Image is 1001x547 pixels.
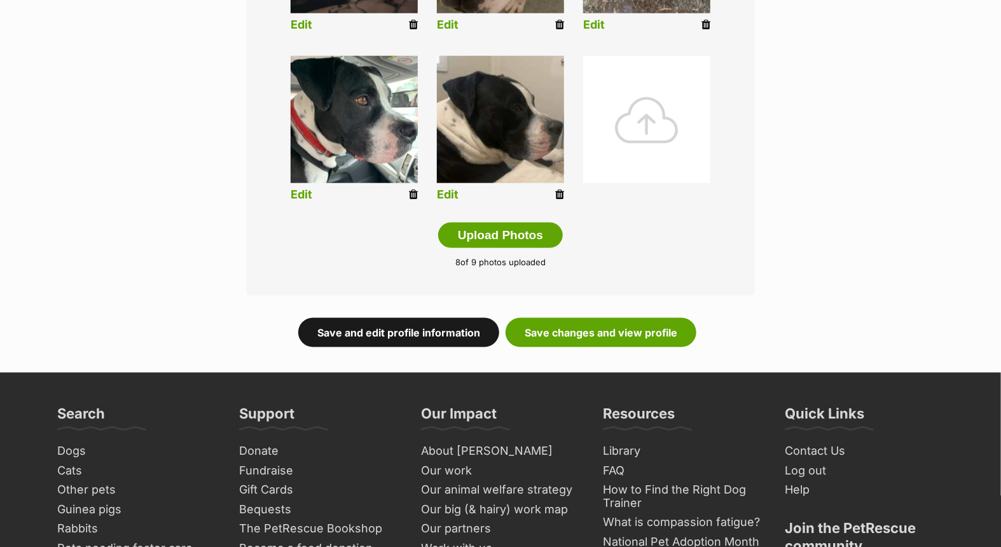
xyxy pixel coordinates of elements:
h3: Search [57,405,105,430]
a: Edit [291,188,312,202]
a: The PetRescue Bookshop [234,520,403,539]
a: Contact Us [780,441,949,461]
a: Donate [234,441,403,461]
a: Bequests [234,501,403,520]
a: Edit [291,18,312,32]
a: About [PERSON_NAME] [416,441,585,461]
a: Other pets [52,481,221,501]
a: Cats [52,461,221,481]
a: Gift Cards [234,481,403,501]
a: Edit [583,18,605,32]
h3: Our Impact [421,405,497,430]
a: Our big (& hairy) work map [416,501,585,520]
p: of 9 photos uploaded [265,256,736,269]
h3: Resources [603,405,675,430]
a: Rabbits [52,520,221,539]
span: 8 [455,257,460,267]
a: Edit [437,188,459,202]
img: hsubujopqmq41ewkecoj.jpg [291,56,418,183]
h3: Support [239,405,294,430]
a: Our partners [416,520,585,539]
a: Guinea pigs [52,501,221,520]
a: Library [598,441,767,461]
img: qzha9go02pnljet1ifhb.jpg [437,56,564,183]
a: Save and edit profile information [298,318,499,347]
a: Dogs [52,441,221,461]
button: Upload Photos [438,223,563,248]
a: FAQ [598,461,767,481]
h3: Quick Links [785,405,864,430]
a: Help [780,481,949,501]
a: Fundraise [234,461,403,481]
a: Save changes and view profile [506,318,696,347]
a: Log out [780,461,949,481]
a: Our work [416,461,585,481]
a: Our animal welfare strategy [416,481,585,501]
a: Edit [437,18,459,32]
a: How to Find the Right Dog Trainer [598,481,767,513]
a: What is compassion fatigue? [598,513,767,533]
